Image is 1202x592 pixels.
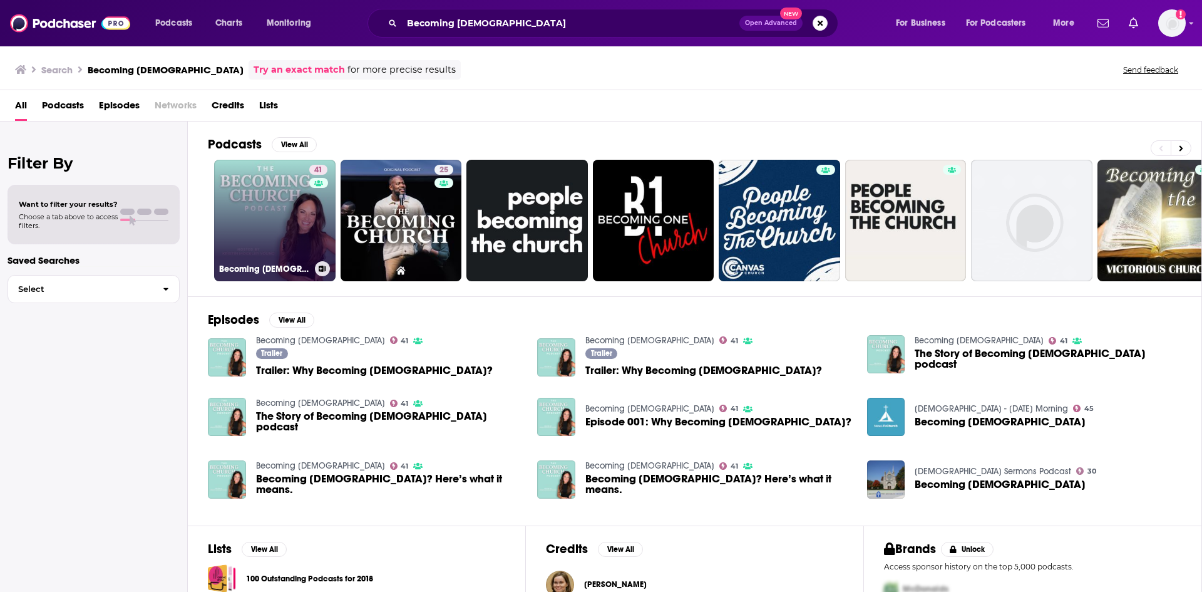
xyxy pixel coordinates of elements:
[99,95,140,121] span: Episodes
[1092,13,1114,34] a: Show notifications dropdown
[585,474,852,495] span: Becoming [DEMOGRAPHIC_DATA]? Here’s what it means.
[207,13,250,33] a: Charts
[585,365,822,376] span: Trailer: Why Becoming [DEMOGRAPHIC_DATA]?
[309,165,327,175] a: 41
[966,14,1026,32] span: For Podcasters
[546,541,588,557] h2: Credits
[537,398,575,436] img: Episode 001: Why Becoming Church?
[915,335,1044,346] a: Becoming Church
[915,417,1086,427] a: Becoming Church
[915,348,1181,370] span: The Story of Becoming [DEMOGRAPHIC_DATA] podcast
[8,285,153,293] span: Select
[41,64,73,76] h3: Search
[390,462,409,470] a: 41
[585,417,851,427] span: Episode 001: Why Becoming [DEMOGRAPHIC_DATA]?
[42,95,84,121] a: Podcasts
[745,20,797,26] span: Open Advanced
[259,95,278,121] a: Lists
[1060,338,1067,344] span: 41
[1158,9,1186,37] span: Logged in as Lydia_Gustafson
[212,95,244,121] a: Credits
[269,313,314,328] button: View All
[208,460,246,499] img: Becoming Church? Here’s what it means.
[439,164,448,177] span: 25
[867,460,905,499] img: Becoming Church
[941,542,994,557] button: Unlock
[155,14,192,32] span: Podcasts
[1053,14,1074,32] span: More
[537,338,575,376] img: Trailer: Why Becoming Church?
[585,474,852,495] a: Becoming Church? Here’s what it means.
[314,164,322,177] span: 41
[1176,9,1186,19] svg: Add a profile image
[915,466,1071,477] a: Second Presbyterian Church Sermons Podcast
[256,365,493,376] span: Trailer: Why Becoming [DEMOGRAPHIC_DATA]?
[1073,405,1094,412] a: 45
[379,9,850,38] div: Search podcasts, credits, & more...
[896,14,945,32] span: For Business
[537,460,575,499] img: Becoming Church? Here’s what it means.
[256,411,523,432] span: The Story of Becoming [DEMOGRAPHIC_DATA] podcast
[731,464,738,469] span: 41
[1076,467,1096,475] a: 30
[401,464,408,469] span: 41
[256,460,385,471] a: Becoming Church
[915,417,1086,427] span: Becoming [DEMOGRAPHIC_DATA]
[341,160,462,281] a: 25
[208,137,317,152] a: PodcastsView All
[15,95,27,121] a: All
[1119,65,1182,75] button: Send feedback
[585,365,822,376] a: Trailer: Why Becoming Church?
[10,11,130,35] img: Podchaser - Follow, Share and Rate Podcasts
[739,16,803,31] button: Open AdvancedNew
[719,336,738,344] a: 41
[256,365,493,376] a: Trailer: Why Becoming Church?
[215,14,242,32] span: Charts
[867,335,905,373] img: The Story of Becoming Church podcast
[585,460,714,471] a: Becoming Church
[884,562,1181,571] p: Access sponsor history on the top 5,000 podcasts.
[208,338,246,376] a: Trailer: Why Becoming Church?
[591,350,612,357] span: Trailer
[246,572,373,586] a: 100 Outstanding Podcasts for 2018
[208,398,246,436] img: The Story of Becoming Church podcast
[208,312,314,328] a: EpisodesView All
[19,200,118,209] span: Want to filter your results?
[958,13,1044,33] button: open menu
[256,398,385,408] a: Becoming Church
[214,160,336,281] a: 41Becoming [DEMOGRAPHIC_DATA]
[584,579,647,589] span: [PERSON_NAME]
[347,63,456,77] span: for more precise results
[267,14,311,32] span: Monitoring
[390,336,409,344] a: 41
[254,63,345,77] a: Try an exact match
[256,335,385,346] a: Becoming Church
[8,154,180,172] h2: Filter By
[584,579,647,589] a: Suzanne Church
[546,541,643,557] a: CreditsView All
[146,13,208,33] button: open menu
[88,64,244,76] h3: Becoming [DEMOGRAPHIC_DATA]
[1044,13,1090,33] button: open menu
[585,403,714,414] a: Becoming Church
[208,541,287,557] a: ListsView All
[402,13,739,33] input: Search podcasts, credits, & more...
[390,400,409,407] a: 41
[19,212,118,230] span: Choose a tab above to access filters.
[867,398,905,436] img: Becoming Church
[401,401,408,407] span: 41
[887,13,961,33] button: open menu
[401,338,408,344] span: 41
[731,338,738,344] span: 41
[719,462,738,470] a: 41
[585,335,714,346] a: Becoming Church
